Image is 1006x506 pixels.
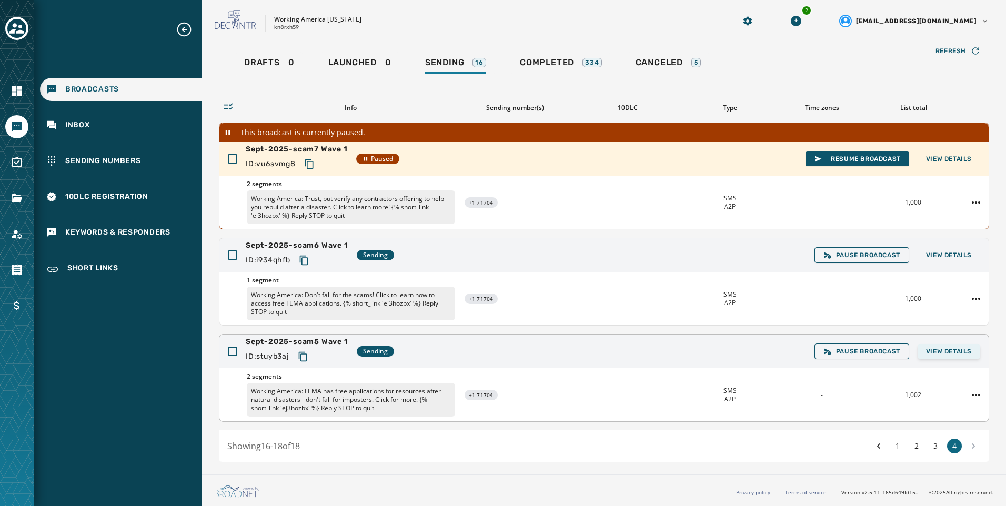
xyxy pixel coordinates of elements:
a: Privacy policy [736,489,770,496]
button: Copy text to clipboard [300,155,319,174]
div: 16 [472,58,486,67]
span: A2P [724,395,736,403]
button: Refresh [927,43,989,59]
a: Navigate to Billing [5,294,28,317]
span: 2 segments [247,180,455,188]
span: Launched [328,57,377,68]
button: Manage global settings [738,12,757,31]
span: Canceled [636,57,683,68]
div: 1,002 [872,391,955,399]
p: Working America: Trust, but verify any contractors offering to help you rebuild after a disaster.... [247,190,455,224]
span: A2P [724,203,736,211]
button: Sept-2025-scam7 Wave 1 action menu [968,194,984,211]
span: Completed [520,57,574,68]
button: Sept-2025-scam5 Wave 1 action menu [968,387,984,403]
button: View Details [918,344,980,359]
span: SMS [723,387,737,395]
div: - [780,198,863,207]
span: © 2025 All rights reserved. [929,489,993,496]
span: 1 segment [247,276,455,285]
p: kn8rxh59 [274,24,299,32]
span: 10DLC Registration [65,191,148,202]
span: ID: stuyb3aj [246,351,289,362]
a: Terms of service [785,489,827,496]
button: Expand sub nav menu [176,21,201,38]
span: Sending [363,347,388,356]
span: View Details [926,347,972,356]
a: Navigate to Files [5,187,28,210]
a: Navigate to Messaging [5,115,28,138]
div: 0 [244,57,295,74]
div: Sending number(s) [463,104,567,112]
button: 3 [928,439,943,453]
span: [EMAIL_ADDRESS][DOMAIN_NAME] [856,17,977,25]
span: Sending Numbers [65,156,141,166]
a: Drafts0 [236,52,303,76]
button: Sept-2025-scam6 Wave 1 action menu [968,290,984,307]
a: Navigate to Short Links [40,257,202,282]
span: View Details [926,155,972,163]
a: Navigate to Account [5,222,28,246]
span: 2 segments [247,372,455,381]
button: Resume Broadcast [806,151,909,166]
a: Navigate to Home [5,79,28,103]
span: Sept-2025-scam5 Wave 1 [246,337,348,347]
span: SMS [723,290,737,299]
span: A2P [724,299,736,307]
button: 1 [890,439,905,453]
button: Copy text to clipboard [295,251,314,270]
button: Pause Broadcast [814,343,909,359]
button: 2 [909,439,924,453]
div: - [780,295,863,303]
p: Working America: FEMA has free applications for resources after natural disasters - don't fall fo... [247,383,455,417]
div: This broadcast is currently paused. [219,123,989,142]
span: ID: vu6svmg8 [246,159,296,169]
span: Inbox [65,120,90,130]
span: v2.5.11_165d649fd1592c218755210ebffa1e5a55c3084e [862,489,921,497]
a: Navigate to Surveys [5,151,28,174]
div: 334 [582,58,601,67]
span: Pause Broadcast [823,347,900,356]
span: Keywords & Responders [65,227,170,238]
div: List total [872,104,955,112]
a: Launched0 [320,52,400,76]
a: Navigate to 10DLC Registration [40,185,202,208]
button: User settings [835,11,993,32]
span: SMS [723,194,737,203]
div: - [780,391,863,399]
a: Sending16 [417,52,495,76]
span: Version [841,489,921,497]
button: 4 [947,439,962,453]
span: Sending [363,251,388,259]
div: +1 71704 [465,197,498,208]
div: 1,000 [872,198,955,207]
div: +1 71704 [465,390,498,400]
span: Sept-2025-scam7 Wave 1 [246,144,348,155]
span: Paused [363,155,393,163]
span: Short Links [67,263,118,276]
div: 10DLC [576,104,680,112]
a: Navigate to Broadcasts [40,78,202,101]
span: Refresh [935,47,966,55]
span: View Details [926,251,972,259]
div: 0 [328,57,391,74]
span: Drafts [244,57,280,68]
span: Broadcasts [65,84,119,95]
span: Sending [425,57,465,68]
div: 2 [801,5,812,16]
p: Working America: Don't fall for the scams! Click to learn how to access free FEMA applications. {... [247,287,455,320]
a: Navigate to Orders [5,258,28,281]
a: Navigate to Inbox [40,114,202,137]
a: Navigate to Sending Numbers [40,149,202,173]
span: Showing 16 - 18 of 18 [227,440,300,452]
button: Copy text to clipboard [294,347,313,366]
a: Completed334 [511,52,610,76]
span: Sept-2025-scam6 Wave 1 [246,240,348,251]
div: +1 71704 [465,294,498,304]
div: 5 [691,58,701,67]
div: Time zones [780,104,864,112]
button: Toggle account select drawer [5,17,28,40]
a: Canceled5 [627,52,709,76]
button: Pause Broadcast [814,247,909,263]
div: Type [688,104,772,112]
